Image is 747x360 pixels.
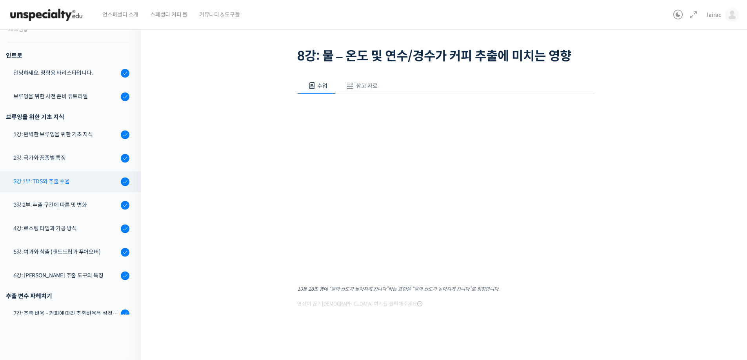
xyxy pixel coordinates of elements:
[13,177,118,186] div: 3강 1부: TDS와 추출 수율
[13,201,118,209] div: 3강 2부: 추출 구간에 따른 맛 변화
[13,92,118,101] div: 브루잉을 위한 사전 준비 튜토리얼
[356,82,378,89] span: 참고 자료
[6,112,129,122] div: 브루잉을 위한 기초 지식
[52,248,101,268] a: 대화
[121,260,131,266] span: 설정
[297,301,422,307] span: 영상이 끊기[DEMOGRAPHIC_DATA] 여기를 클릭해주세요
[13,309,118,318] div: 7강: 추출 비율 - 커피에 따라 추출비율을 설정하는 방법
[13,69,118,77] div: 안녕하세요, 정형용 바리스타입니다.
[72,261,81,267] span: 대화
[13,130,118,139] div: 1강: 완벽한 브루잉을 위한 기초 지식
[25,260,29,266] span: 홈
[297,286,500,292] sup: 13분 28초 경에 “물의 산도가 낮아지게 됩니다”라는 표현을 “물의 산도가 높아지게 됩니다”로 정정합니다.
[2,248,52,268] a: 홈
[13,224,118,233] div: 4강: 로스팅 타입과 가공 방식
[101,248,151,268] a: 설정
[707,11,721,18] span: lairac
[297,49,595,63] h1: 8강: 물 – 온도 및 연수/경수가 커피 추출에 미치는 영향
[6,50,129,61] h3: 인트로
[317,82,327,89] span: 수업
[13,154,118,162] div: 2강: 국가와 품종별 특징
[6,291,129,301] div: 추출 변수 파헤치기
[13,271,118,280] div: 6강: [PERSON_NAME] 추출 도구의 특징
[13,248,118,256] div: 5강: 여과와 침출 (핸드드립과 푸어오버)
[8,27,129,32] div: 78% 진행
